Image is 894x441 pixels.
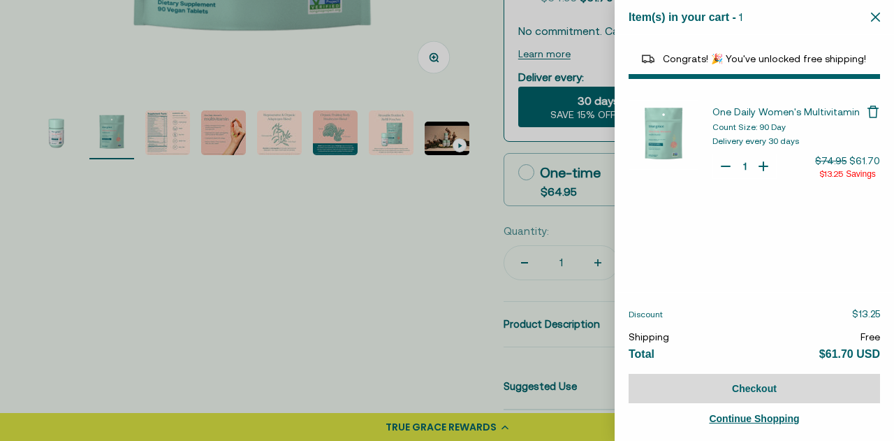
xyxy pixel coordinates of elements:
span: Savings [846,169,876,179]
span: $13.25 [852,308,880,319]
button: Remove One Daily Women's Multivitamin [866,105,880,119]
a: Continue Shopping [629,410,880,427]
span: $61.70 [849,155,880,166]
button: Close [871,10,880,24]
input: Quantity for One Daily Women's Multivitamin [738,159,752,173]
span: Count Size: 90 Day [712,122,786,132]
span: Total [629,348,654,360]
span: Congrats! 🎉 You've unlocked free shipping! [663,53,866,64]
span: One Daily Women's Multivitamin [712,106,860,117]
span: Continue Shopping [709,413,799,424]
img: One Daily Women&#39;s Multivitamin - 90 Day [629,100,698,170]
span: Item(s) in your cart - [629,11,736,23]
img: Reward bar icon image [640,50,657,67]
span: Shipping [629,331,669,342]
span: $74.95 [815,155,847,166]
span: $13.25 [819,169,843,179]
button: Checkout [629,374,880,403]
span: Discount [629,310,663,319]
a: One Daily Women's Multivitamin [712,105,866,119]
span: Free [860,331,880,342]
span: $61.70 USD [819,348,880,360]
span: 1 [739,10,742,23]
div: Delivery every 30 days [712,136,866,147]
